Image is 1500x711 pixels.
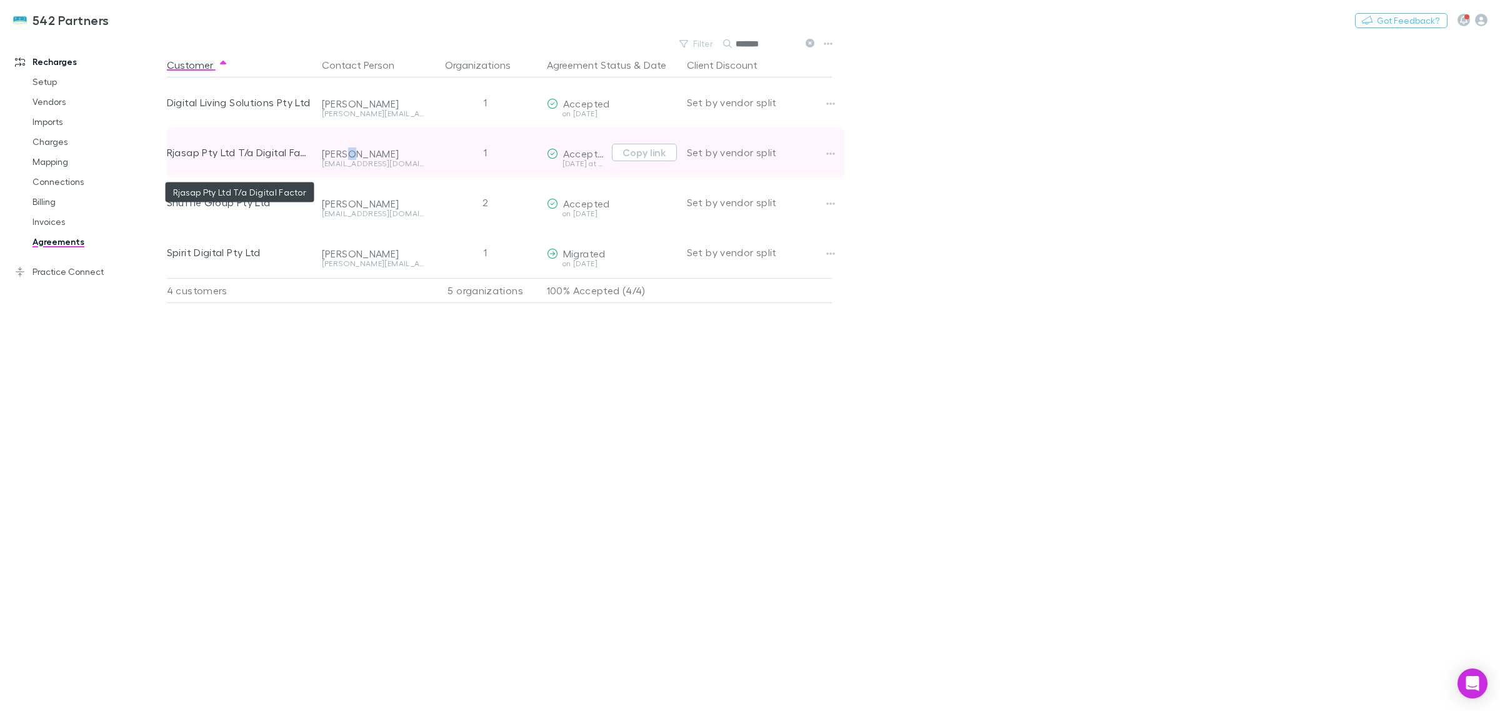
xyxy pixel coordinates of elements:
div: Shuffle Group Pty Ltd [167,177,312,227]
div: Set by vendor split [687,227,832,277]
a: Imports [20,112,176,132]
a: Connections [20,172,176,192]
div: [PERSON_NAME] [322,147,424,160]
a: Agreements [20,232,176,252]
p: 100% Accepted (4/4) [547,279,677,302]
div: 1 [429,127,542,177]
button: Contact Person [322,52,409,77]
div: & [547,52,677,77]
a: Billing [20,192,176,212]
span: Accepted [563,97,610,109]
div: [EMAIL_ADDRESS][DOMAIN_NAME] [322,160,424,167]
button: Got Feedback? [1355,13,1447,28]
a: Mapping [20,152,176,172]
a: Practice Connect [2,262,176,282]
a: 542 Partners [5,5,117,35]
div: [PERSON_NAME] [322,97,424,110]
button: Date [644,52,666,77]
button: Client Discount [687,52,772,77]
div: Set by vendor split [687,177,832,227]
span: Accepted [563,147,610,159]
div: on [DATE] [547,210,677,217]
button: Organizations [445,52,526,77]
span: Accepted [563,197,610,209]
div: [EMAIL_ADDRESS][DOMAIN_NAME] [322,210,424,217]
img: 542 Partners's Logo [12,12,27,27]
div: [DATE] at 9:40 PM [547,160,607,167]
a: Vendors [20,92,176,112]
div: Rjasap Pty Ltd T/a Digital Factor [167,127,312,177]
div: 4 customers [167,278,317,303]
div: 1 [429,227,542,277]
div: Digital Living Solutions Pty Ltd [167,77,312,127]
div: 2 [429,177,542,227]
div: on [DATE] [547,260,677,267]
a: Setup [20,72,176,92]
div: [PERSON_NAME] [322,197,424,210]
button: Agreement Status [547,52,631,77]
button: Copy link [612,144,677,161]
div: Spirit Digital Pty Ltd [167,227,312,277]
div: Open Intercom Messenger [1457,669,1487,699]
div: [PERSON_NAME][EMAIL_ADDRESS][DOMAIN_NAME] [322,110,424,117]
a: Invoices [20,212,176,232]
a: Recharges [2,52,176,72]
div: [PERSON_NAME][EMAIL_ADDRESS][DOMAIN_NAME] [322,260,424,267]
button: Filter [673,36,721,51]
button: Customer [167,52,228,77]
a: Charges [20,132,176,152]
div: 5 organizations [429,278,542,303]
div: Set by vendor split [687,127,832,177]
span: Migrated [563,247,606,259]
div: Set by vendor split [687,77,832,127]
div: on [DATE] [547,110,677,117]
h3: 542 Partners [32,12,109,27]
div: 1 [429,77,542,127]
div: [PERSON_NAME] [322,247,424,260]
